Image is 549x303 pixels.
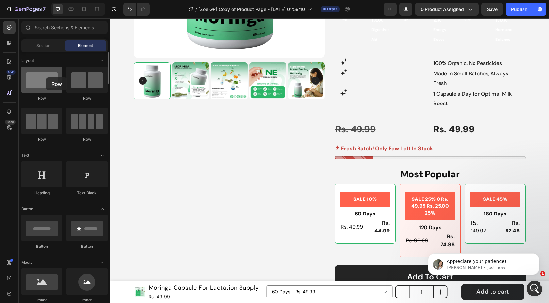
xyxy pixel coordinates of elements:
div: Text Block [66,190,108,196]
div: Undo/Redo [123,3,150,16]
button: 7 [3,3,49,16]
div: Row [21,136,62,142]
span: [Zoe GP] Copy of Product Page - [DATE] 01:59:10 [198,6,305,13]
div: 450 [6,70,16,75]
span: Toggle open [97,204,108,214]
div: Publish [511,6,527,13]
span: Element [78,43,93,49]
div: Image [21,297,62,303]
span: Toggle open [97,56,108,66]
span: Section [36,43,50,49]
button: 0 product assigned [415,3,479,16]
span: Text [21,152,29,158]
div: Image [66,297,108,303]
div: Row [21,95,62,101]
button: Save [481,3,503,16]
div: Beta [5,120,16,125]
div: Row [66,136,108,142]
span: 0 product assigned [421,6,464,13]
iframe: Intercom live chat [527,281,542,296]
span: Layout [21,58,34,64]
span: Media [21,260,33,265]
span: Toggle open [97,150,108,161]
div: Row [66,95,108,101]
div: Heading [21,190,62,196]
div: Button [21,244,62,249]
button: Publish [506,3,533,16]
div: Button [66,244,108,249]
span: Save [487,7,498,12]
p: 7 [43,5,46,13]
span: / [195,6,197,13]
span: 1 [540,271,545,276]
input: Search Sections & Elements [21,21,108,34]
span: Toggle open [97,257,108,268]
iframe: Intercom notifications message [418,240,549,285]
span: Button [21,206,33,212]
span: Draft [327,6,337,12]
iframe: Design area [110,18,549,303]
